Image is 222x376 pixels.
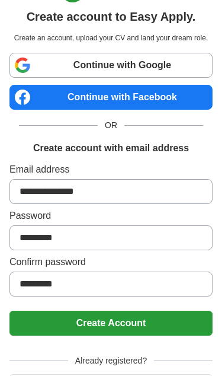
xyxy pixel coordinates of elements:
span: OR [98,119,124,132]
a: Continue with Facebook [9,85,213,110]
h1: Create account to Easy Apply. [27,8,196,26]
button: Create Account [9,311,213,336]
p: Create an account, upload your CV and land your dream role. [12,33,210,43]
label: Confirm password [9,255,213,269]
label: Password [9,209,213,223]
label: Email address [9,162,213,177]
span: Already registered? [68,355,154,367]
a: Continue with Google [9,53,213,78]
h1: Create account with email address [33,141,189,155]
